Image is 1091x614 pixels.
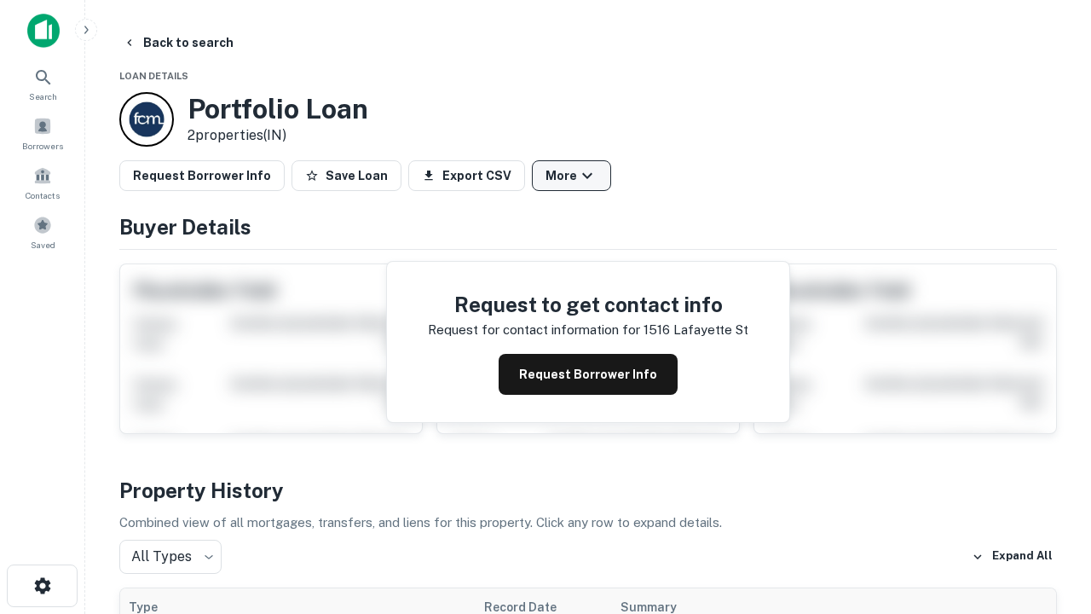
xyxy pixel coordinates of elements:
div: All Types [119,540,222,574]
a: Borrowers [5,110,80,156]
span: Borrowers [22,139,63,153]
h4: Property History [119,475,1057,506]
span: Search [29,90,57,103]
span: Loan Details [119,71,188,81]
img: capitalize-icon.png [27,14,60,48]
button: Expand All [967,544,1057,570]
a: Contacts [5,159,80,206]
h4: Request to get contact info [428,289,748,320]
a: Saved [5,209,80,255]
button: Request Borrower Info [119,160,285,191]
button: Request Borrower Info [499,354,678,395]
button: Back to search [116,27,240,58]
p: 1516 lafayette st [644,320,748,340]
button: More [532,160,611,191]
button: Save Loan [292,160,401,191]
h4: Buyer Details [119,211,1057,242]
span: Saved [31,238,55,252]
p: Combined view of all mortgages, transfers, and liens for this property. Click any row to expand d... [119,513,1057,533]
p: 2 properties (IN) [188,125,368,146]
iframe: Chat Widget [1006,423,1091,505]
a: Search [5,61,80,107]
span: Contacts [26,188,60,202]
h3: Portfolio Loan [188,93,368,125]
button: Export CSV [408,160,525,191]
p: Request for contact information for [428,320,640,340]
